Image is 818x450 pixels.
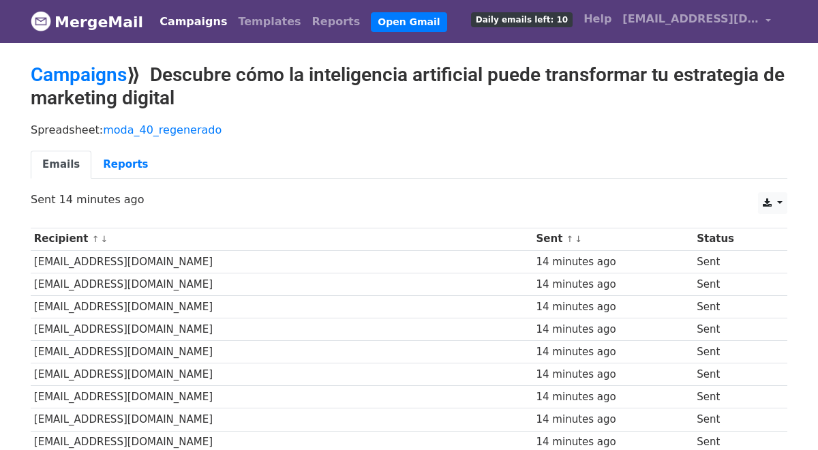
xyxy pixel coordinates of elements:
td: Sent [693,295,775,318]
div: 14 minutes ago [536,277,691,292]
a: Open Gmail [371,12,446,32]
td: [EMAIL_ADDRESS][DOMAIN_NAME] [31,273,533,295]
td: [EMAIL_ADDRESS][DOMAIN_NAME] [31,386,533,408]
div: 14 minutes ago [536,299,691,315]
td: [EMAIL_ADDRESS][DOMAIN_NAME] [31,408,533,431]
a: moda_40_regenerado [103,123,222,136]
img: MergeMail logo [31,11,51,31]
div: 14 minutes ago [536,389,691,405]
div: 14 minutes ago [536,412,691,427]
td: Sent [693,341,775,363]
td: Sent [693,408,775,431]
a: ↓ [575,234,582,244]
span: Daily emails left: 10 [471,12,573,27]
td: Sent [693,318,775,341]
div: 14 minutes ago [536,367,691,382]
td: [EMAIL_ADDRESS][DOMAIN_NAME] [31,250,533,273]
a: Help [578,5,617,33]
td: Sent [693,250,775,273]
a: Daily emails left: 10 [466,5,578,33]
th: Sent [533,228,694,250]
div: 14 minutes ago [536,322,691,337]
a: ↑ [92,234,100,244]
a: Reports [91,151,160,179]
td: Sent [693,363,775,386]
h2: ⟫ Descubre cómo la inteligencia artificial puede transformar tu estrategia de marketing digital [31,63,787,109]
a: Campaigns [154,8,232,35]
td: [EMAIL_ADDRESS][DOMAIN_NAME] [31,341,533,363]
a: ↑ [566,234,574,244]
a: ↓ [100,234,108,244]
span: [EMAIL_ADDRESS][DOMAIN_NAME] [622,11,759,27]
div: 14 minutes ago [536,344,691,360]
td: Sent [693,386,775,408]
td: Sent [693,273,775,295]
th: Recipient [31,228,533,250]
a: Templates [232,8,306,35]
td: [EMAIL_ADDRESS][DOMAIN_NAME] [31,295,533,318]
a: Campaigns [31,63,127,86]
a: Reports [307,8,366,35]
p: Spreadsheet: [31,123,787,137]
td: [EMAIL_ADDRESS][DOMAIN_NAME] [31,363,533,386]
td: [EMAIL_ADDRESS][DOMAIN_NAME] [31,318,533,341]
a: [EMAIL_ADDRESS][DOMAIN_NAME] [617,5,776,37]
p: Sent 14 minutes ago [31,192,787,207]
th: Status [693,228,775,250]
a: Emails [31,151,91,179]
div: 14 minutes ago [536,434,691,450]
a: MergeMail [31,7,143,36]
div: 14 minutes ago [536,254,691,270]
